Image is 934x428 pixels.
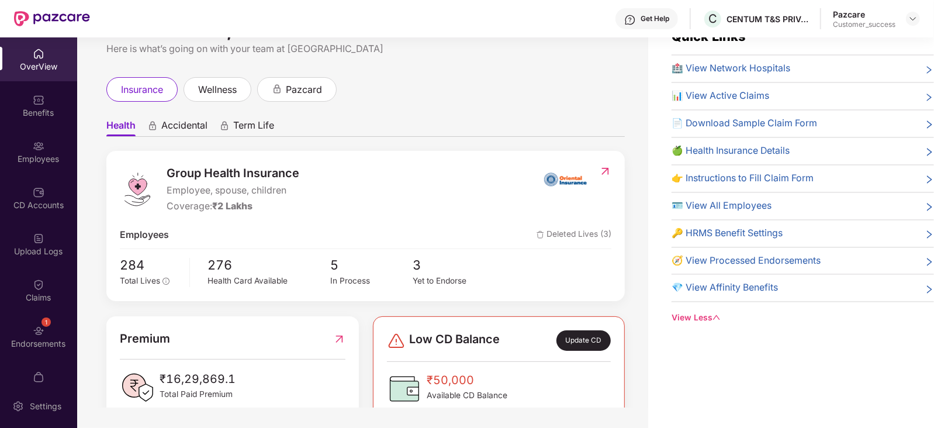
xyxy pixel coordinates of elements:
[33,140,44,152] img: svg+xml;base64,PHN2ZyBpZD0iRW1wbG95ZWVzIiB4bWxucz0iaHR0cDovL3d3dy53My5vcmcvMjAwMC9zdmciIHdpZHRoPS...
[925,91,934,103] span: right
[331,275,413,288] div: In Process
[387,371,422,406] img: CDBalanceIcon
[672,61,790,76] span: 🏥 View Network Hospitals
[147,120,158,131] div: animation
[672,281,778,295] span: 💎 View Affinity Benefits
[120,228,169,243] span: Employees
[207,275,330,288] div: Health Card Available
[672,199,772,213] span: 🪪 View All Employees
[413,275,494,288] div: Yet to Endorse
[12,401,24,412] img: svg+xml;base64,PHN2ZyBpZD0iU2V0dGluZy0yMHgyMCIgeG1sbnM9Imh0dHA6Ly93d3cudzMub3JnLzIwMDAvc3ZnIiB3aW...
[167,184,299,198] span: Employee, spouse, children
[160,388,236,401] span: Total Paid Premium
[161,119,207,136] span: Accidental
[672,171,814,186] span: 👉 Instructions to Fill Claim Form
[672,226,783,241] span: 🔑 HRMS Benefit Settings
[41,317,51,327] div: 1
[641,14,669,23] div: Get Help
[925,256,934,268] span: right
[14,11,90,26] img: New Pazcare Logo
[331,255,413,275] span: 5
[387,332,406,350] img: svg+xml;base64,PHN2ZyBpZD0iRGFuZ2VyLTMyeDMyIiB4bWxucz0iaHR0cDovL3d3dy53My5vcmcvMjAwMC9zdmciIHdpZH...
[925,201,934,213] span: right
[537,228,611,243] span: Deleted Lives (3)
[925,146,934,158] span: right
[233,119,274,136] span: Term Life
[212,201,252,212] span: ₹2 Lakhs
[121,82,163,97] span: insurance
[624,14,636,26] img: svg+xml;base64,PHN2ZyBpZD0iSGVscC0zMngzMiIgeG1sbnM9Imh0dHA6Ly93d3cudzMub3JnLzIwMDAvc3ZnIiB3aWR0aD...
[33,94,44,106] img: svg+xml;base64,PHN2ZyBpZD0iQmVuZWZpdHMiIHhtbG5zPSJodHRwOi8vd3d3LnczLm9yZy8yMDAwL3N2ZyIgd2lkdGg9Ij...
[537,231,544,239] img: deleteIcon
[286,82,322,97] span: pazcard
[33,233,44,244] img: svg+xml;base64,PHN2ZyBpZD0iVXBsb2FkX0xvZ3MiIGRhdGEtbmFtZT0iVXBsb2FkIExvZ3MiIHhtbG5zPSJodHRwOi8vd3...
[409,330,500,350] span: Low CD Balance
[219,120,230,131] div: animation
[120,370,155,405] img: PaidPremiumIcon
[413,255,494,275] span: 3
[207,255,330,275] span: 276
[925,283,934,295] span: right
[33,187,44,198] img: svg+xml;base64,PHN2ZyBpZD0iQ0RfQWNjb3VudHMiIGRhdGEtbmFtZT0iQ0QgQWNjb3VudHMiIHhtbG5zPSJodHRwOi8vd3...
[160,370,236,388] span: ₹16,29,869.1
[120,255,181,275] span: 284
[120,172,155,207] img: logo
[672,144,790,158] span: 🍏 Health Insurance Details
[556,330,611,350] div: Update CD
[712,313,721,322] span: down
[33,371,44,383] img: svg+xml;base64,PHN2ZyBpZD0iTXlfT3JkZXJzIiBkYXRhLW5hbWU9Ik15IE9yZGVycyIgeG1sbnM9Imh0dHA6Ly93d3cudz...
[106,42,625,56] div: Here is what’s going on with your team at [GEOGRAPHIC_DATA]
[925,174,934,186] span: right
[272,84,282,94] div: animation
[33,279,44,291] img: svg+xml;base64,PHN2ZyBpZD0iQ2xhaW0iIHhtbG5zPSJodHRwOi8vd3d3LnczLm9yZy8yMDAwL3N2ZyIgd2lkdGg9IjIwIi...
[925,119,934,131] span: right
[33,48,44,60] img: svg+xml;base64,PHN2ZyBpZD0iSG9tZSIgeG1sbnM9Imh0dHA6Ly93d3cudzMub3JnLzIwMDAvc3ZnIiB3aWR0aD0iMjAiIG...
[672,254,821,268] span: 🧭 View Processed Endorsements
[198,82,237,97] span: wellness
[908,14,918,23] img: svg+xml;base64,PHN2ZyBpZD0iRHJvcGRvd24tMzJ4MzIiIHhtbG5zPSJodHRwOi8vd3d3LnczLm9yZy8yMDAwL3N2ZyIgd2...
[672,312,934,325] div: View Less
[544,164,587,194] img: insurerIcon
[33,325,44,337] img: svg+xml;base64,PHN2ZyBpZD0iRW5kb3JzZW1lbnRzIiB4bWxucz0iaHR0cDovL3d3dy53My5vcmcvMjAwMC9zdmciIHdpZH...
[106,119,136,136] span: Health
[599,165,611,177] img: RedirectIcon
[427,389,507,402] span: Available CD Balance
[925,64,934,76] span: right
[120,276,160,285] span: Total Lives
[162,278,169,285] span: info-circle
[167,199,299,214] div: Coverage:
[833,9,895,20] div: Pazcare
[833,20,895,29] div: Customer_success
[925,229,934,241] span: right
[727,13,808,25] div: CENTUM T&S PRIVATE LIMITED
[672,89,769,103] span: 📊 View Active Claims
[120,330,170,348] span: Premium
[427,371,507,389] span: ₹50,000
[333,330,345,348] img: RedirectIcon
[167,164,299,182] span: Group Health Insurance
[26,401,65,412] div: Settings
[672,116,817,131] span: 📄 Download Sample Claim Form
[708,12,717,26] span: C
